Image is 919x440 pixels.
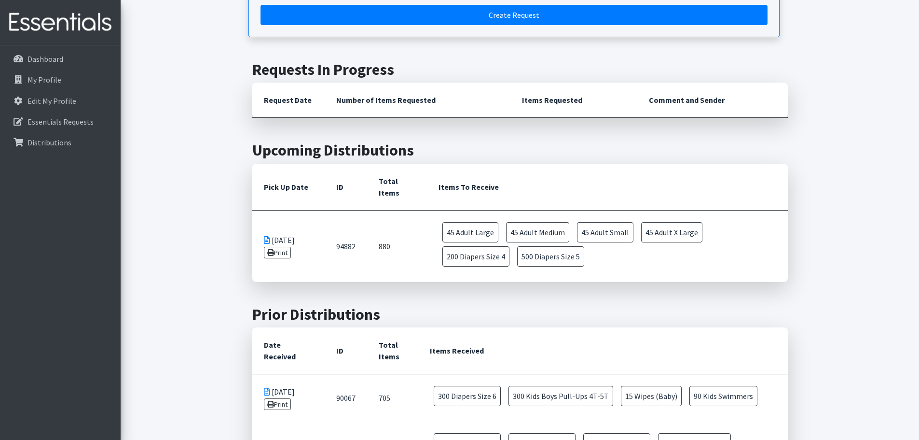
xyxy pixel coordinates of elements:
span: 300 Kids Boys Pull-Ups 4T-5T [508,386,613,406]
span: 45 Adult X Large [641,222,702,242]
p: Dashboard [27,54,63,64]
th: ID [325,164,367,211]
span: 45 Adult Large [442,222,498,242]
th: Date Received [252,327,325,374]
th: ID [325,327,367,374]
span: 15 Wipes (Baby) [621,386,682,406]
span: 500 Diapers Size 5 [517,246,584,267]
td: 705 [367,374,418,422]
p: Distributions [27,138,71,147]
h2: Upcoming Distributions [252,141,788,159]
span: 90 Kids Swimmers [689,386,757,406]
th: Items Requested [510,83,637,118]
span: 300 Diapers Size 6 [434,386,501,406]
th: Total Items [367,327,418,374]
h2: Requests In Progress [252,60,788,79]
span: 45 Adult Small [577,222,633,242]
p: Edit My Profile [27,96,76,106]
a: Dashboard [4,49,117,69]
td: 90067 [325,374,367,422]
th: Pick Up Date [252,164,325,211]
th: Total Items [367,164,427,211]
th: Items To Receive [427,164,787,211]
a: Print [264,398,291,410]
h2: Prior Distributions [252,305,788,324]
p: Essentials Requests [27,117,94,127]
th: Number of Items Requested [325,83,511,118]
a: Edit My Profile [4,91,117,111]
a: Print [264,247,291,258]
th: Comment and Sender [637,83,787,118]
p: My Profile [27,75,61,85]
td: [DATE] [252,374,325,422]
span: 200 Diapers Size 4 [442,246,509,267]
a: Essentials Requests [4,112,117,131]
td: 94882 [325,210,367,282]
td: 880 [367,210,427,282]
th: Items Received [418,327,788,374]
span: 45 Adult Medium [506,222,569,242]
th: Request Date [252,83,325,118]
a: Create a request by quantity [261,5,768,25]
a: My Profile [4,70,117,89]
a: Distributions [4,133,117,152]
img: HumanEssentials [4,6,117,39]
td: [DATE] [252,210,325,282]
